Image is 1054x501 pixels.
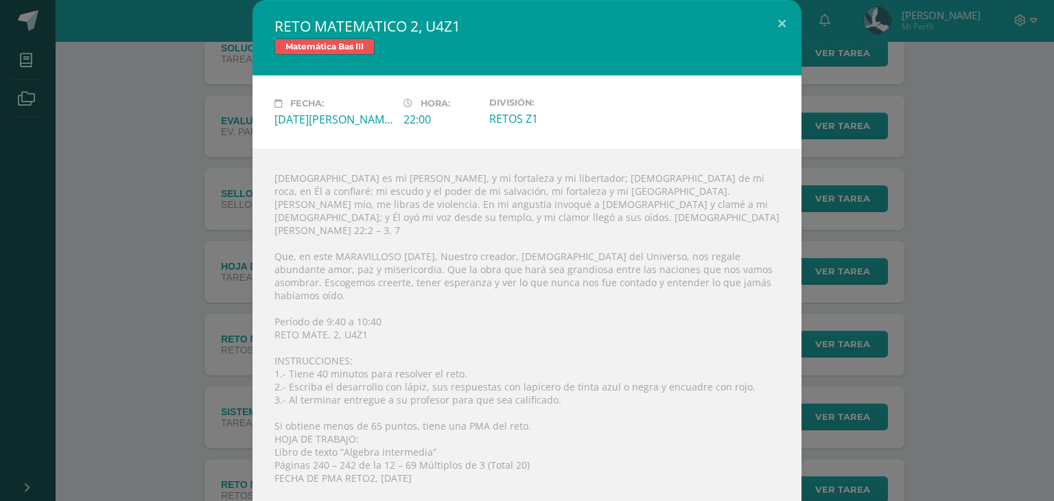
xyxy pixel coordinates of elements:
[274,38,375,55] span: Matemática Bas III
[290,98,324,108] span: Fecha:
[274,16,780,36] h2: RETO MATEMATICO 2, U4Z1
[403,112,478,127] div: 22:00
[489,97,607,108] label: División:
[421,98,450,108] span: Hora:
[274,112,393,127] div: [DATE][PERSON_NAME]
[489,111,607,126] div: RETOS Z1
